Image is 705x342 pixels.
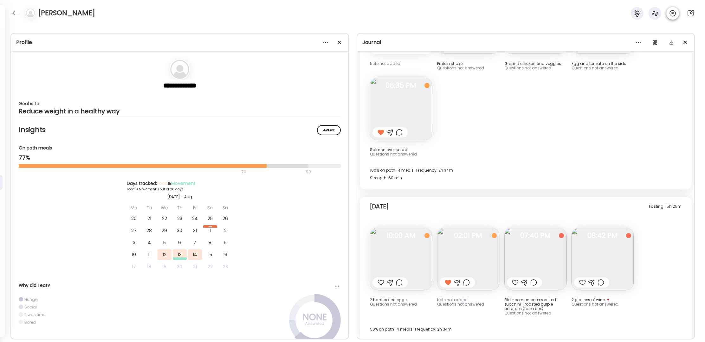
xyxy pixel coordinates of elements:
[188,202,202,213] div: Fr
[158,225,171,236] div: 29
[142,213,156,224] div: 21
[203,237,217,248] div: 8
[127,194,233,200] div: [DATE] - Aug
[127,180,233,187] div: Days tracked: &
[649,203,682,210] div: Fasting: 15h 25m
[370,148,432,152] div: Salmon over salad
[127,213,141,224] div: 20
[203,213,217,224] div: 25
[572,61,634,66] div: Egg and tomato on the side
[504,310,551,316] span: Questions not answered
[437,228,499,290] img: images%2FIrNJUawwUnOTYYdIvOBtlFt5cGu2%2F4L7INlvxGuUyt9Tfuc1l%2FuhZBIsDCqEGl44yVILwK_240
[437,61,499,66] div: Protein shake
[171,180,196,187] span: Movement
[504,233,566,238] span: 07:40 PM
[437,233,499,238] span: 02:01 PM
[127,261,141,272] div: 17
[317,125,341,135] div: Manage
[188,225,202,236] div: 31
[370,326,682,333] div: 50% on path · 4 meals · Frequency: 3h 34m
[142,202,156,213] div: Tu
[24,304,37,310] div: Social
[158,213,171,224] div: 22
[572,301,618,307] span: Questions not answered
[370,228,432,290] img: images%2FIrNJUawwUnOTYYdIvOBtlFt5cGu2%2FDG6DocABptqGLlc56J4h%2FRLLNvRaZKwkJPJl0wJNl_240
[127,249,141,260] div: 10
[362,39,689,46] div: Journal
[572,65,618,71] span: Questions not answered
[370,78,432,140] img: images%2FIrNJUawwUnOTYYdIvOBtlFt5cGu2%2Fdf1pj0VhEwaV32uM3ITW%2FUsvushdd30rX5S0ZhQvH_240
[19,145,341,151] div: On path meals
[370,61,400,66] span: Note not added
[437,297,468,302] span: Note not added
[218,213,232,224] div: 26
[188,249,202,260] div: 14
[299,320,331,327] div: Answered
[19,282,341,289] div: Why did I eat?
[188,237,202,248] div: 7
[142,237,156,248] div: 4
[142,249,156,260] div: 11
[173,213,187,224] div: 23
[157,180,168,187] span: Food
[188,261,202,272] div: 21
[24,312,45,317] div: It was time
[437,301,484,307] span: Questions not answered
[173,237,187,248] div: 6
[173,261,187,272] div: 20
[19,107,341,115] div: Reduce weight in a healthy way
[38,8,95,18] h4: [PERSON_NAME]
[26,9,35,17] img: bg-avatar-default.svg
[370,298,432,302] div: 2 hard boiled eggs
[370,83,432,88] span: 06:35 PM
[158,249,171,260] div: 12
[572,228,634,290] img: images%2FIrNJUawwUnOTYYdIvOBtlFt5cGu2%2FQnn2IGgZyuER5XAQb7gy%2FVm7oWcV2Bz9PbTR4Ghs3_240
[370,167,682,182] div: 100% on path · 4 meals · Frequency: 2h 34m Strength: 60 min
[158,261,171,272] div: 19
[19,154,341,161] div: 77%
[158,202,171,213] div: We
[127,187,233,192] div: Food: 3 Movement: 1 out of 28 days
[19,125,341,135] h2: Insights
[218,225,232,236] div: 2
[173,249,187,260] div: 13
[173,225,187,236] div: 30
[127,225,141,236] div: 27
[504,228,566,290] img: images%2FIrNJUawwUnOTYYdIvOBtlFt5cGu2%2F0oAyGAye8ohn4V9afWDA%2Fz6EwHRCK2VkASiNzgg8Q_240
[370,203,389,210] div: [DATE]
[203,225,217,228] div: Aug
[170,60,189,79] img: bg-avatar-default.svg
[305,168,312,176] div: 90
[127,237,141,248] div: 3
[173,202,187,213] div: Th
[370,301,417,307] span: Questions not answered
[158,237,171,248] div: 5
[572,298,634,302] div: 2 glasses of wine 🍷
[188,213,202,224] div: 24
[19,100,341,107] div: Goal is to
[127,202,141,213] div: Mo
[218,249,232,260] div: 16
[437,65,484,71] span: Questions not answered
[572,233,634,238] span: 08:42 PM
[16,39,343,46] div: Profile
[370,233,432,238] span: 10:00 AM
[299,313,331,321] div: NONE
[142,261,156,272] div: 18
[203,261,217,272] div: 22
[218,261,232,272] div: 23
[142,225,156,236] div: 28
[370,151,417,157] span: Questions not answered
[24,320,36,325] div: Bored
[218,237,232,248] div: 9
[24,297,38,302] div: Hungry
[203,249,217,260] div: 15
[203,225,217,236] div: 1
[504,65,551,71] span: Questions not answered
[504,298,566,311] div: Filet+corn on cob+roasted zucchini +roasted purple potatoes (farm box)
[504,61,566,66] div: Ground chicken and veggies
[203,202,217,213] div: Sa
[19,168,304,176] div: 70
[218,202,232,213] div: Su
